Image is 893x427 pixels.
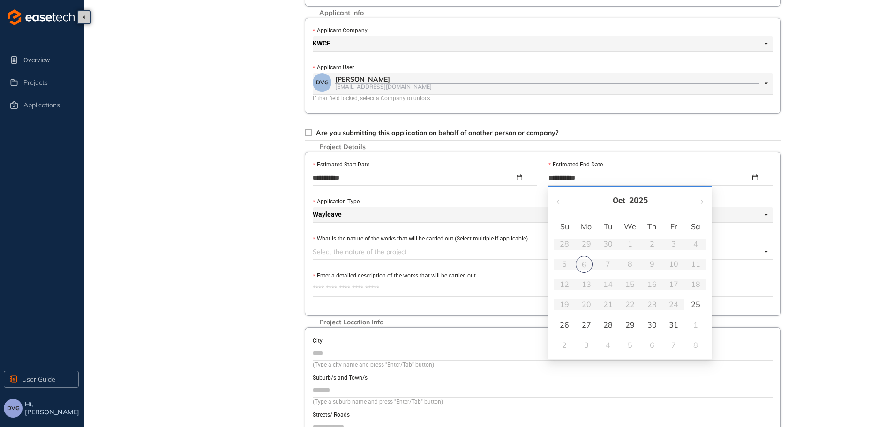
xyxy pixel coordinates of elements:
[554,315,576,335] td: 2025-10-26
[559,339,570,351] div: 2
[684,315,706,335] td: 2025-11-01
[581,339,592,351] div: 3
[668,339,679,351] div: 7
[8,9,75,25] img: logo
[313,281,773,296] textarea: Enter a detailed description of the works that will be carried out
[313,346,773,360] input: City
[668,319,679,330] div: 31
[313,411,350,420] label: Streets/ Roads
[684,335,706,355] td: 2025-11-08
[23,51,77,69] span: Overview
[602,319,614,330] div: 28
[313,397,773,406] div: (Type a suburb name and press "Enter/Tab" button)
[690,339,701,351] div: 8
[313,94,773,103] div: If that field locked, select a Company to unlock
[597,335,619,355] td: 2025-11-04
[602,339,614,351] div: 4
[663,219,685,234] th: Fr
[641,315,663,335] td: 2025-10-30
[4,399,23,418] button: DVG
[548,160,603,169] label: Estimated End Date
[313,360,773,369] div: (Type a city name and press "Enter/Tab" button)
[646,319,658,330] div: 30
[690,299,701,310] div: 25
[7,405,20,412] span: DVG
[619,335,641,355] td: 2025-11-05
[597,315,619,335] td: 2025-10-28
[663,315,685,335] td: 2025-10-31
[641,219,663,234] th: Th
[581,319,592,330] div: 27
[690,319,701,330] div: 1
[313,197,360,206] label: Application Type
[576,335,598,355] td: 2025-11-03
[641,335,663,355] td: 2025-11-06
[4,371,79,388] button: User Guide
[313,172,515,183] input: Estimated Start Date
[548,172,750,183] input: Estimated End Date
[619,315,641,335] td: 2025-10-29
[576,315,598,335] td: 2025-10-27
[315,9,368,17] span: Applicant Info
[315,143,370,151] span: Project Details
[576,219,598,234] th: Mo
[25,400,81,416] span: Hi, [PERSON_NAME]
[316,128,559,137] span: Are you submitting this application on behalf of another person or company?
[313,207,768,222] span: Wayleave
[313,63,354,72] label: Applicant User
[313,36,768,51] span: KWCE
[313,160,369,169] label: Estimated Start Date
[624,319,636,330] div: 29
[684,219,706,234] th: Sa
[559,319,570,330] div: 26
[663,335,685,355] td: 2025-11-07
[22,374,55,384] span: User Guide
[646,339,658,351] div: 6
[313,337,323,345] label: City
[619,219,641,234] th: We
[23,101,60,109] span: Applications
[313,234,528,243] label: What is the nature of the works that will be carried out (Select multiple if applicable)
[313,271,476,280] label: Enter a detailed description of the works that will be carried out
[684,294,706,315] td: 2025-10-25
[335,75,759,83] div: [PERSON_NAME]
[624,339,636,351] div: 5
[597,219,619,234] th: Tu
[554,219,576,234] th: Su
[313,374,368,382] label: Suburb/s and Town/s
[313,26,368,35] label: Applicant Company
[23,79,48,87] span: Projects
[335,83,759,90] div: [EMAIL_ADDRESS][DOMAIN_NAME]
[316,79,329,86] span: DVG
[313,383,773,397] input: Suburb/s and Town/s
[315,318,388,326] span: Project Location Info
[554,335,576,355] td: 2025-11-02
